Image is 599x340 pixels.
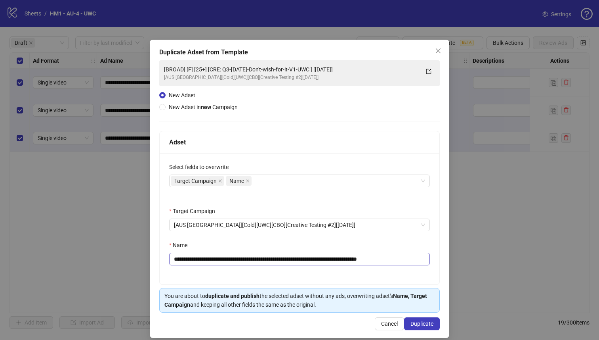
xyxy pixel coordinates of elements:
span: close [246,179,250,183]
span: Target Campaign [174,177,217,185]
span: Duplicate [410,321,433,327]
div: [AUS [GEOGRAPHIC_DATA]][Cold][UWC][CBO][Creative Testing #2][[DATE]] [164,74,419,81]
span: Target Campaign [171,176,224,186]
span: close [435,48,441,54]
input: Name [169,253,430,265]
strong: duplicate and publish [205,293,259,299]
button: Close [432,44,444,57]
span: close [218,179,222,183]
button: Duplicate [404,317,440,330]
div: Duplicate Adset from Template [159,48,440,57]
div: [BROAD] [F] [25+] [CRE: Q3-[DATE]-Don't-wish-for-it-V1-UWC ] [[DATE]] [164,65,419,74]
span: Cancel [381,321,398,327]
div: Adset [169,137,430,147]
span: Name [229,177,244,185]
label: Target Campaign [169,207,220,215]
span: [AUS NZ][Cold][UWC][CBO][Creative Testing #2][02 September 2025] [174,219,425,231]
span: Name [226,176,252,186]
label: Select fields to overwrite [169,163,234,171]
span: export [426,69,431,74]
label: Name [169,241,193,250]
span: New Adset [169,92,195,98]
strong: new [201,104,211,110]
strong: Name, Target Campaign [164,293,427,308]
div: You are about to the selected adset without any ads, overwriting adset's and keeping all other fi... [164,292,435,309]
span: New Adset in Campaign [169,104,238,110]
button: Cancel [375,317,404,330]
